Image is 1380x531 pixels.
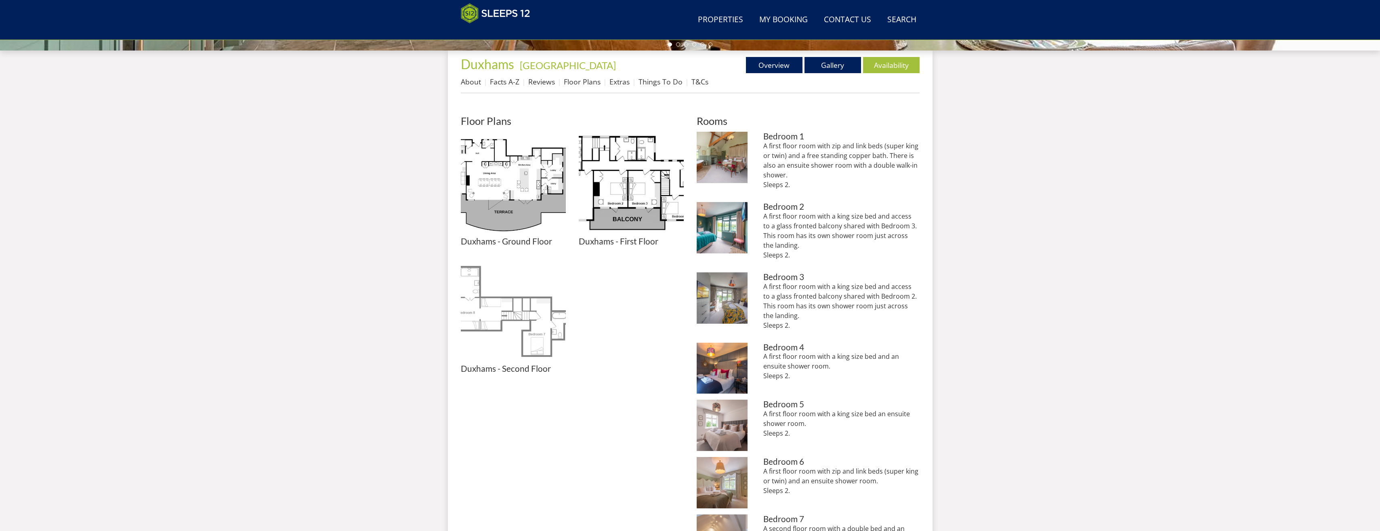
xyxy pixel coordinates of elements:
img: Duxhams - Second Floor [461,259,566,364]
a: Availability [863,57,920,73]
a: Facts A-Z [490,77,519,86]
p: A first floor room with zip and link beds (super king or twin) and an ensuite shower room. Sleeps 2. [763,466,919,495]
h3: Bedroom 5 [763,400,919,409]
p: A first floor room with a king size bed an ensuite shower room. Sleeps 2. [763,409,919,438]
h3: Bedroom 2 [763,202,919,211]
h3: Bedroom 1 [763,132,919,141]
p: A first floor room with a king size bed and access to a glass fronted balcony shared with Bedroom... [763,211,919,260]
img: Bedroom 6 [697,457,748,508]
a: Properties [695,11,746,29]
h3: Duxhams - Second Floor [461,364,566,373]
h3: Bedroom 4 [763,343,919,352]
h3: Duxhams - Ground Floor [461,237,566,246]
img: Bedroom 5 [697,400,748,451]
h3: Bedroom 6 [763,457,919,466]
iframe: Customer reviews powered by Trustpilot [457,28,542,35]
a: [GEOGRAPHIC_DATA] [520,59,616,71]
a: Gallery [804,57,861,73]
p: A first floor room with a king size bed and access to a glass fronted balcony shared with Bedroom... [763,282,919,330]
h3: Bedroom 7 [763,514,919,524]
p: A first floor room with a king size bed and an ensuite shower room. Sleeps 2. [763,352,919,381]
img: Sleeps 12 [461,3,530,23]
a: T&Cs [691,77,708,86]
h2: Floor Plans [461,115,684,126]
a: Overview [746,57,802,73]
a: Extras [609,77,630,86]
a: Duxhams [461,56,517,72]
h3: Duxhams - First Floor [579,237,684,246]
a: My Booking [756,11,811,29]
h2: Rooms [697,115,920,126]
img: Duxhams - First Floor [579,132,684,237]
a: About [461,77,481,86]
img: Duxhams - Ground Floor [461,132,566,237]
a: Reviews [528,77,555,86]
a: Search [884,11,920,29]
img: Bedroom 3 [697,272,748,324]
img: Bedroom 1 [697,132,748,183]
span: - [517,59,616,71]
a: Contact Us [821,11,874,29]
h3: Bedroom 3 [763,272,919,282]
span: Duxhams [461,56,514,72]
a: Floor Plans [564,77,601,86]
img: Bedroom 2 [697,202,748,253]
img: Bedroom 4 [697,343,748,394]
a: Things To Do [639,77,683,86]
p: A first floor room with zip and link beds (super king or twin) and a free standing copper bath. T... [763,141,919,190]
